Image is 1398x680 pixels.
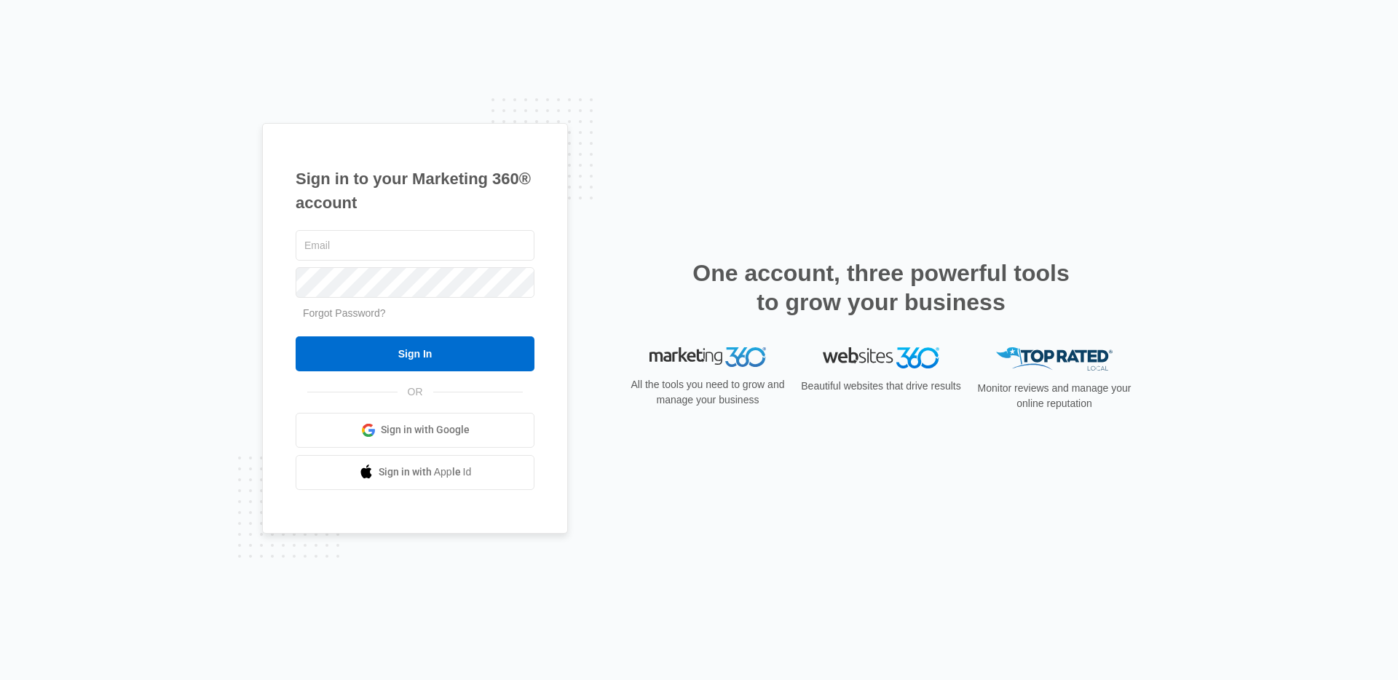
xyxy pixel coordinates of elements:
[398,384,433,400] span: OR
[296,230,534,261] input: Email
[799,379,963,394] p: Beautiful websites that drive results
[296,455,534,490] a: Sign in with Apple Id
[296,413,534,448] a: Sign in with Google
[688,258,1074,317] h2: One account, three powerful tools to grow your business
[303,307,386,319] a: Forgot Password?
[296,167,534,215] h1: Sign in to your Marketing 360® account
[296,336,534,371] input: Sign In
[996,347,1113,371] img: Top Rated Local
[649,347,766,368] img: Marketing 360
[823,347,939,368] img: Websites 360
[379,464,472,480] span: Sign in with Apple Id
[973,381,1136,411] p: Monitor reviews and manage your online reputation
[626,377,789,408] p: All the tools you need to grow and manage your business
[381,422,470,438] span: Sign in with Google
